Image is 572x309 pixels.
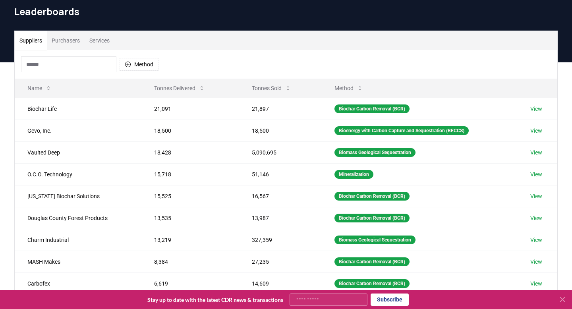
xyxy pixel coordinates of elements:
[334,257,410,266] div: Biochar Carbon Removal (BCR)
[141,120,239,141] td: 18,500
[530,127,542,135] a: View
[530,149,542,156] a: View
[334,148,415,157] div: Biomass Geological Sequestration
[15,141,141,163] td: Vaulted Deep
[47,31,85,50] button: Purchasers
[141,98,239,120] td: 21,091
[334,170,373,179] div: Mineralization
[530,105,542,113] a: View
[530,170,542,178] a: View
[530,214,542,222] a: View
[141,207,239,229] td: 13,535
[15,31,47,50] button: Suppliers
[148,80,211,96] button: Tonnes Delivered
[141,185,239,207] td: 15,525
[141,251,239,272] td: 8,384
[15,251,141,272] td: MASH Makes
[334,192,410,201] div: Biochar Carbon Removal (BCR)
[14,5,558,18] h1: Leaderboards
[15,120,141,141] td: Gevo, Inc.
[239,163,322,185] td: 51,146
[141,163,239,185] td: 15,718
[239,207,322,229] td: 13,987
[15,185,141,207] td: [US_STATE] Biochar Solutions
[141,272,239,294] td: 6,619
[245,80,298,96] button: Tonnes Sold
[334,126,469,135] div: Bioenergy with Carbon Capture and Sequestration (BECCS)
[239,251,322,272] td: 27,235
[334,279,410,288] div: Biochar Carbon Removal (BCR)
[530,280,542,288] a: View
[15,272,141,294] td: Carbofex
[239,120,322,141] td: 18,500
[141,141,239,163] td: 18,428
[120,58,158,71] button: Method
[15,229,141,251] td: Charm Industrial
[21,80,58,96] button: Name
[334,214,410,222] div: Biochar Carbon Removal (BCR)
[239,229,322,251] td: 327,359
[15,163,141,185] td: O.C.O. Technology
[334,104,410,113] div: Biochar Carbon Removal (BCR)
[239,185,322,207] td: 16,567
[15,207,141,229] td: Douglas County Forest Products
[15,98,141,120] td: Biochar Life
[334,236,415,244] div: Biomass Geological Sequestration
[239,98,322,120] td: 21,897
[239,272,322,294] td: 14,609
[530,192,542,200] a: View
[530,236,542,244] a: View
[328,80,369,96] button: Method
[239,141,322,163] td: 5,090,695
[141,229,239,251] td: 13,219
[85,31,114,50] button: Services
[530,258,542,266] a: View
